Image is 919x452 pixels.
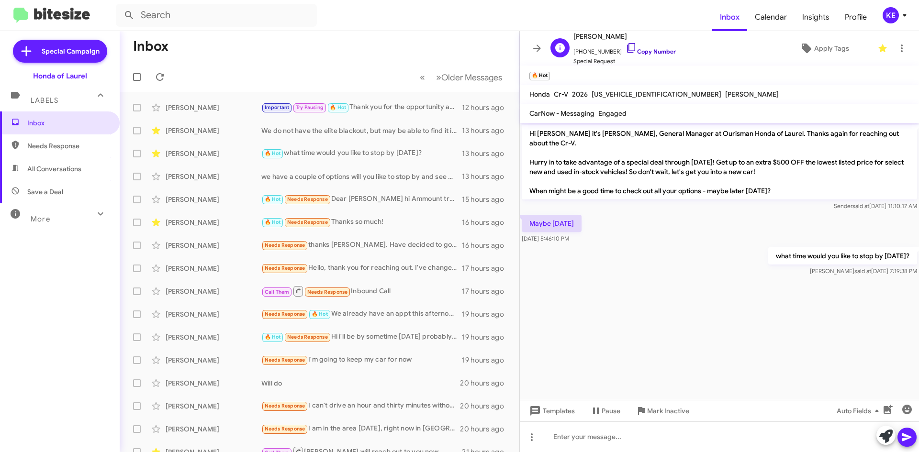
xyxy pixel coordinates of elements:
[265,242,305,248] span: Needs Response
[307,289,348,295] span: Needs Response
[265,426,305,432] span: Needs Response
[462,103,512,112] div: 12 hours ago
[287,219,328,225] span: Needs Response
[287,196,328,202] span: Needs Response
[166,355,261,365] div: [PERSON_NAME]
[602,402,620,419] span: Pause
[166,424,261,434] div: [PERSON_NAME]
[527,402,575,419] span: Templates
[810,267,917,275] span: [PERSON_NAME] [DATE] 7:19:38 PM
[265,334,281,340] span: 🔥 Hot
[265,150,281,156] span: 🔥 Hot
[31,215,50,223] span: More
[747,3,795,31] a: Calendar
[462,332,512,342] div: 19 hours ago
[795,3,837,31] a: Insights
[166,332,261,342] div: [PERSON_NAME]
[462,126,512,135] div: 13 hours ago
[626,48,676,55] a: Copy Number
[436,71,441,83] span: »
[529,109,594,118] span: CarNow - Messaging
[312,311,328,317] span: 🔥 Hot
[854,267,871,275] span: said at
[522,125,917,199] p: Hi [PERSON_NAME] it's [PERSON_NAME], General Manager at Ourisman Honda of Laurel. Thanks again fo...
[265,289,290,295] span: Call Them
[712,3,747,31] a: Inbox
[166,195,261,204] div: [PERSON_NAME]
[522,215,582,232] p: Maybe [DATE]
[166,103,261,112] div: [PERSON_NAME]
[573,56,676,66] span: Special Request
[529,90,550,99] span: Honda
[27,118,109,128] span: Inbox
[265,196,281,202] span: 🔥 Hot
[261,263,462,274] div: Hello, thank you for reaching out. I've changed my mind. Thank you.
[572,90,588,99] span: 2026
[462,309,512,319] div: 19 hours ago
[13,40,107,63] a: Special Campaign
[814,40,849,57] span: Apply Tags
[583,402,628,419] button: Pause
[462,355,512,365] div: 19 hours ago
[837,402,883,419] span: Auto Fields
[265,311,305,317] span: Needs Response
[261,148,462,159] div: what time would you like to stop by [DATE]?
[33,71,87,81] div: Honda of Laurel
[573,42,676,56] span: [PHONE_NUMBER]
[261,240,462,251] div: thanks [PERSON_NAME]. Have decided to go a different direction
[462,264,512,273] div: 17 hours ago
[462,149,512,158] div: 13 hours ago
[166,378,261,388] div: [PERSON_NAME]
[261,354,462,365] div: I'm going to keep my car for now
[573,31,676,42] span: [PERSON_NAME]
[261,423,460,434] div: I am in the area [DATE], right now in [GEOGRAPHIC_DATA]. I am working on a lease deal on the EX m...
[834,202,917,209] span: Sender [DATE] 11:10:17 AM
[460,401,512,411] div: 20 hours ago
[261,126,462,135] div: We do not have the elite blackout, but may be able to find it in the area. If we can would you li...
[42,46,100,56] span: Special Campaign
[296,104,324,110] span: Try Pausing
[261,172,462,181] div: we have a couple of options will you like to stop by and see what we can do
[265,265,305,271] span: Needs Response
[462,195,512,204] div: 15 hours ago
[265,219,281,225] span: 🔥 Hot
[874,7,908,23] button: KE
[522,235,569,242] span: [DATE] 5:46:10 PM
[166,126,261,135] div: [PERSON_NAME]
[261,378,460,388] div: Will do
[265,104,290,110] span: Important
[775,40,873,57] button: Apply Tags
[725,90,779,99] span: [PERSON_NAME]
[462,172,512,181] div: 13 hours ago
[460,424,512,434] div: 20 hours ago
[166,218,261,227] div: [PERSON_NAME]
[837,3,874,31] a: Profile
[460,378,512,388] div: 20 hours ago
[414,67,431,87] button: Previous
[647,402,689,419] span: Mark Inactive
[628,402,697,419] button: Mark Inactive
[554,90,568,99] span: Cr-V
[261,309,462,320] div: We already have an appt this afternoon.
[529,72,550,80] small: 🔥 Hot
[462,218,512,227] div: 16 hours ago
[829,402,890,419] button: Auto Fields
[31,96,58,105] span: Labels
[166,241,261,250] div: [PERSON_NAME]
[852,202,869,209] span: said at
[287,334,328,340] span: Needs Response
[166,149,261,158] div: [PERSON_NAME]
[441,72,502,83] span: Older Messages
[265,403,305,409] span: Needs Response
[133,39,168,54] h1: Inbox
[27,187,63,197] span: Save a Deal
[27,164,81,174] span: All Conversations
[166,264,261,273] div: [PERSON_NAME]
[261,400,460,411] div: I can't drive an hour and thirty minutes without knowing what the bottom line number is
[166,401,261,411] div: [PERSON_NAME]
[883,7,899,23] div: KE
[261,194,462,205] div: Dear [PERSON_NAME] hi Ammount trade on my car This is problem if my car is can trade by 38000 the...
